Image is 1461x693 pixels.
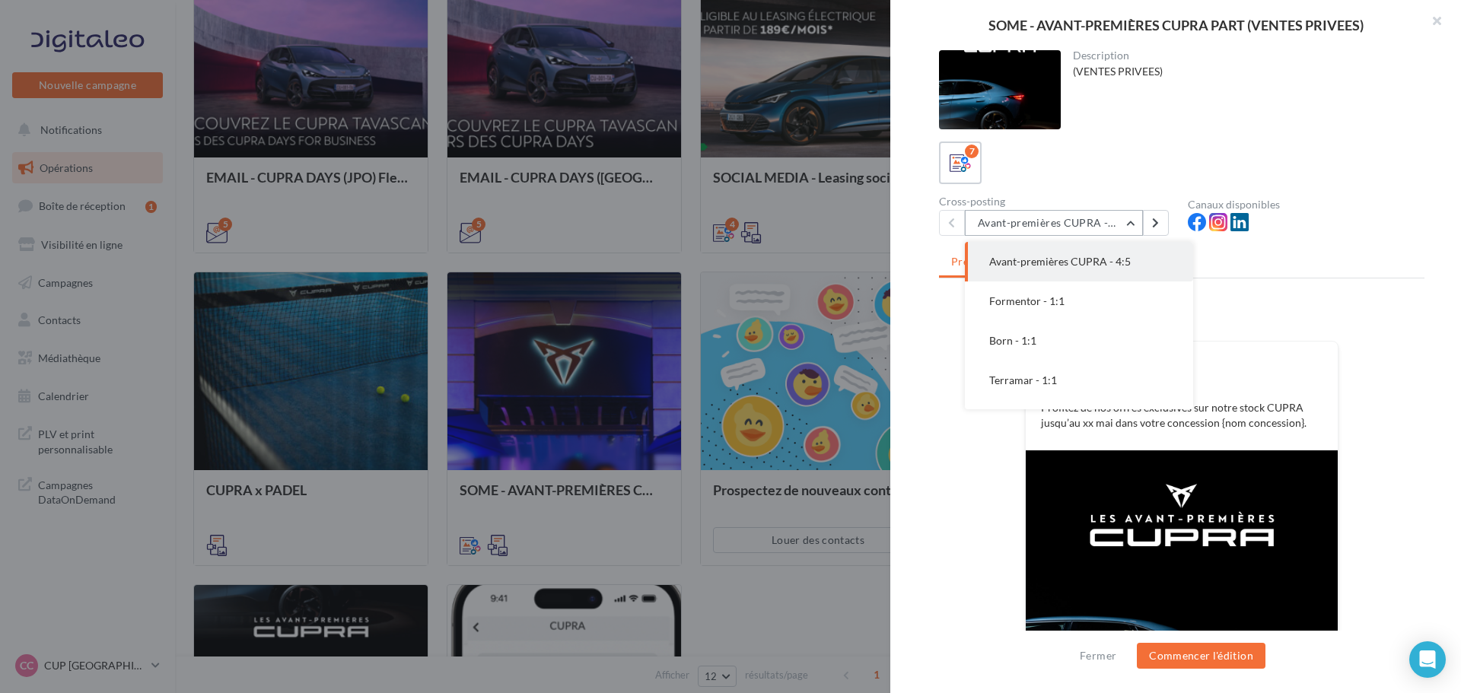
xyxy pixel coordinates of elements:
div: Canaux disponibles [1188,199,1424,210]
button: Avant-premières CUPRA - 4:5 [965,210,1143,236]
span: Formentor - 1:1 [989,294,1065,307]
div: Open Intercom Messenger [1409,641,1446,678]
div: (VENTES PRIVEES) [1073,64,1413,79]
button: Commencer l'édition [1137,643,1265,669]
button: Avant-premières CUPRA - 4:5 [965,242,1193,281]
button: Born - 1:1 [965,321,1193,361]
div: Cross-posting [939,196,1176,207]
button: Fermer [1074,647,1122,665]
div: SOME - AVANT-PREMIÈRES CUPRA PART (VENTES PRIVEES) [915,18,1437,32]
span: Terramar - 1:1 [989,374,1057,386]
button: Formentor - 1:1 [965,281,1193,321]
button: Terramar - 1:1 [965,361,1193,400]
span: Born - 1:1 [989,334,1036,347]
div: 7 [965,145,979,158]
p: Profitez de nos offres exclusives sur notre stock CUPRA jusqu’au xx mai dans votre concession {no... [1041,400,1323,431]
span: Avant-premières CUPRA - 4:5 [989,255,1131,268]
div: Description [1073,50,1413,61]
